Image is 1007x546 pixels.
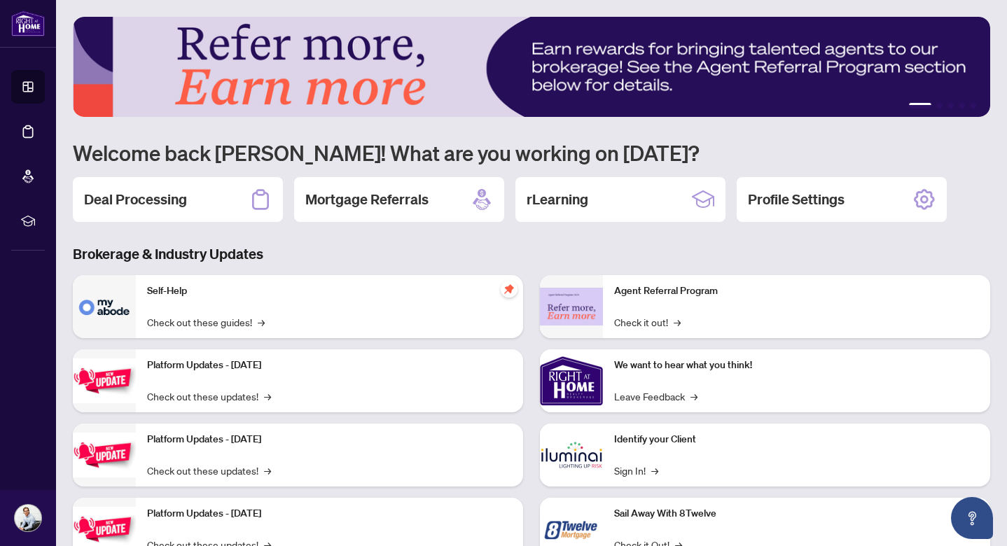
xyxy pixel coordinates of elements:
[690,388,697,404] span: →
[614,432,979,447] p: Identify your Client
[11,10,45,36] img: logo
[73,17,990,117] img: Slide 0
[540,349,603,412] img: We want to hear what you think!
[527,190,588,209] h2: rLearning
[937,103,943,108] button: 2
[264,388,271,404] span: →
[909,103,931,108] button: 1
[15,505,41,531] img: Profile Icon
[501,281,518,297] span: pushpin
[540,423,603,486] img: Identify your Client
[73,139,990,166] h1: Welcome back [PERSON_NAME]! What are you working on [DATE]?
[748,190,845,209] h2: Profile Settings
[147,432,512,447] p: Platform Updates - [DATE]
[147,388,271,404] a: Check out these updates!→
[147,463,271,478] a: Check out these updates!→
[651,463,658,478] span: →
[959,103,965,108] button: 4
[147,283,512,299] p: Self-Help
[147,358,512,373] p: Platform Updates - [DATE]
[614,283,979,299] p: Agent Referral Program
[614,506,979,521] p: Sail Away With 8Twelve
[540,288,603,326] img: Agent Referral Program
[971,103,976,108] button: 5
[73,433,136,477] img: Platform Updates - July 8, 2025
[147,314,265,330] a: Check out these guides!→
[73,244,990,264] h3: Brokerage & Industry Updates
[614,358,979,373] p: We want to hear what you think!
[305,190,429,209] h2: Mortgage Referrals
[73,275,136,338] img: Self-Help
[73,358,136,402] img: Platform Updates - July 21, 2025
[614,388,697,404] a: Leave Feedback→
[614,314,681,330] a: Check it out!→
[264,463,271,478] span: →
[674,314,681,330] span: →
[948,103,954,108] button: 3
[951,497,993,539] button: Open asap
[614,463,658,478] a: Sign In!→
[147,506,512,521] p: Platform Updates - [DATE]
[258,314,265,330] span: →
[84,190,187,209] h2: Deal Processing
